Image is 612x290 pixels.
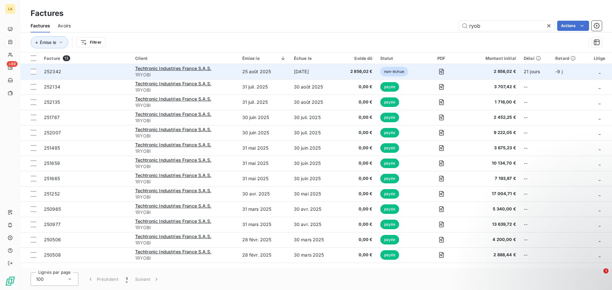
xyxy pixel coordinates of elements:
[135,72,235,78] span: 1RYOBI
[290,247,339,263] td: 30 mars 2025
[555,56,583,61] div: Retard
[135,209,235,216] span: 1RYOBI
[135,203,211,209] span: Techtronic Industries France S.A.S.
[380,56,418,61] div: Statut
[342,145,372,151] span: 0,00 €
[465,84,516,90] span: 3 707,42 €
[242,56,286,61] div: Émise le
[44,115,60,120] span: 251787
[238,125,290,140] td: 30 juin 2025
[135,102,235,109] span: 1RYOBI
[591,56,608,61] div: Litige
[31,23,50,29] span: Factures
[84,272,122,286] button: Précédent
[131,272,164,286] button: Suivant
[135,163,235,170] span: 1RYOBI
[135,218,211,224] span: Techtronic Industries France S.A.S.
[238,247,290,263] td: 28 févr. 2025
[599,130,601,135] span: _
[238,156,290,171] td: 31 mai 2025
[342,160,372,166] span: 0,00 €
[380,143,399,153] span: payée
[465,56,516,61] div: Montant initial
[342,206,372,212] span: 0,00 €
[380,82,399,92] span: payée
[44,222,61,227] span: 250977
[603,268,608,273] span: 1
[31,8,63,19] h3: Factures
[590,268,606,284] iframe: Intercom live chat
[40,40,56,45] span: Émise le
[238,110,290,125] td: 30 juin 2025
[459,21,555,31] input: Rechercher
[290,79,339,95] td: 30 août 2025
[135,148,235,154] span: 1RYOBI
[44,206,61,212] span: 250965
[238,79,290,95] td: 31 juil. 2025
[135,117,235,124] span: 1RYOBI
[599,84,601,89] span: _
[5,276,15,286] img: Logo LeanPay
[135,240,235,246] span: 1RYOBI
[380,220,399,229] span: payée
[122,272,131,286] button: 1
[342,56,372,61] div: Solde dû
[44,145,60,151] span: 251485
[380,250,399,260] span: payée
[238,95,290,110] td: 31 juil. 2025
[290,217,339,232] td: 30 avr. 2025
[599,99,601,105] span: _
[520,156,551,171] td: --
[290,202,339,217] td: 30 avr. 2025
[520,140,551,156] td: --
[290,64,339,79] td: [DATE]
[380,113,399,122] span: payée
[599,115,601,120] span: _
[465,130,516,136] span: 9 222,05 €
[290,140,339,156] td: 30 juin 2025
[294,56,335,61] div: Échue le
[135,194,235,200] span: 1RYOBI
[44,56,60,61] span: Facture
[520,95,551,110] td: --
[36,276,44,282] span: 100
[135,87,235,93] span: 1RYOBI
[76,37,106,47] button: Filtrer
[342,237,372,243] span: 0,00 €
[342,114,372,121] span: 0,00 €
[342,130,372,136] span: 0,00 €
[599,160,601,166] span: _
[290,125,339,140] td: 30 juil. 2025
[44,69,61,74] span: 252342
[465,99,516,105] span: 1 716,00 €
[135,157,211,163] span: Techtronic Industries France S.A.S.
[380,128,399,138] span: payée
[380,97,399,107] span: payée
[520,110,551,125] td: --
[599,176,601,181] span: _
[465,221,516,228] span: 13 639,72 €
[380,189,399,199] span: payée
[135,173,211,178] span: Techtronic Industries France S.A.S.
[465,191,516,197] span: 17 004,71 €
[290,95,339,110] td: 30 août 2025
[342,252,372,258] span: 0,00 €
[135,249,211,254] span: Techtronic Industries France S.A.S.
[238,64,290,79] td: 25 août 2025
[380,235,399,244] span: payée
[465,175,516,182] span: 7 193,87 €
[465,68,516,75] span: 2 856,02 €
[44,130,61,135] span: 252007
[520,79,551,95] td: --
[135,56,235,61] div: Client
[599,145,601,151] span: _
[44,252,61,258] span: 250508
[557,21,589,31] button: Actions
[238,217,290,232] td: 31 mars 2025
[44,160,60,166] span: 251659
[58,23,71,29] span: Avoirs
[290,171,339,186] td: 30 juin 2025
[135,127,211,132] span: Techtronic Industries France S.A.S.
[524,56,548,61] div: Délai
[238,171,290,186] td: 31 mai 2025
